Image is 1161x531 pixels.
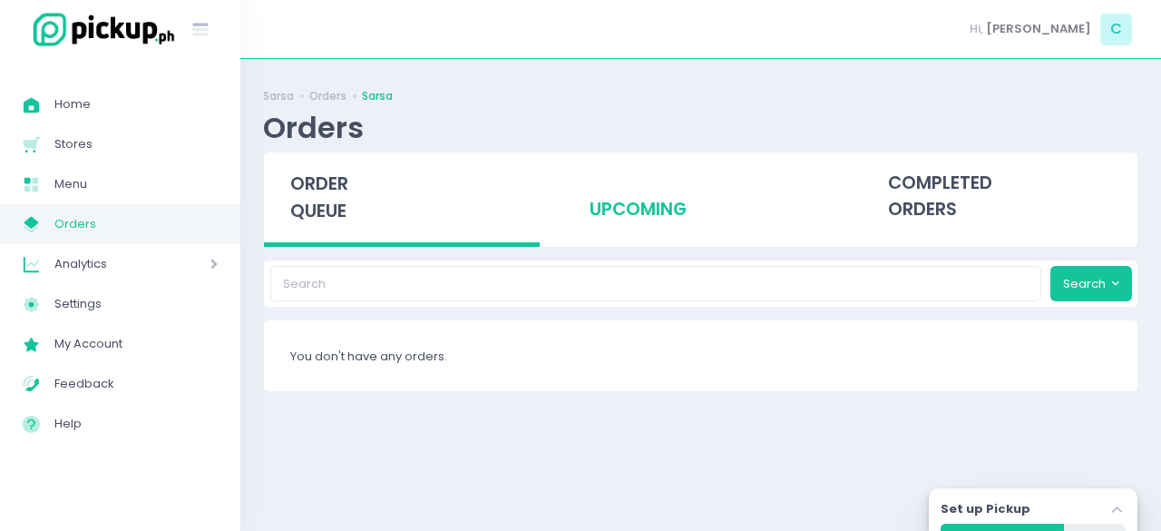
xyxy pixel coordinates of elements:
span: Menu [54,172,218,196]
span: Help [54,412,218,436]
span: C [1100,14,1132,45]
button: Search [1050,266,1132,300]
div: completed orders [862,152,1137,241]
span: Feedback [54,372,218,396]
span: Analytics [54,252,159,276]
span: order queue [290,172,348,223]
div: You don't have any orders. [264,320,1137,391]
span: My Account [54,332,218,356]
div: Orders [263,110,364,145]
span: [PERSON_NAME] [986,20,1091,38]
img: logo [23,10,177,49]
span: Stores [54,133,218,156]
span: Settings [54,292,218,316]
a: Orders [309,88,346,104]
span: Hi, [970,20,983,38]
label: Set up Pickup [941,500,1030,518]
a: Sarsa [362,88,393,104]
span: Home [54,93,218,116]
div: upcoming [562,152,838,241]
span: Orders [54,212,218,236]
input: Search [270,266,1042,300]
a: Sarsa [263,88,294,104]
